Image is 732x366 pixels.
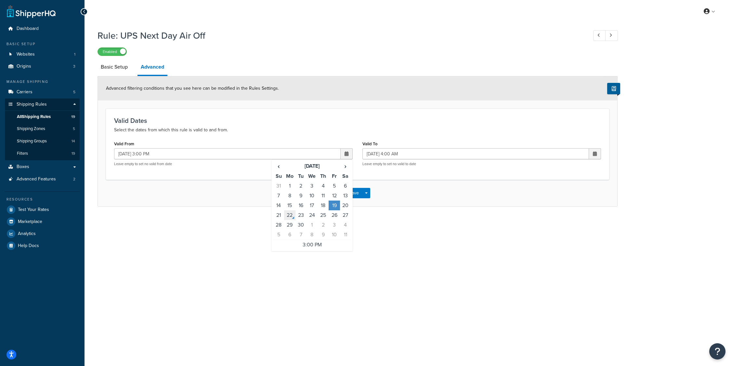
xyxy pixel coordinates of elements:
[307,171,318,181] th: We
[329,191,340,201] td: 12
[5,23,80,35] li: Dashboard
[18,219,42,225] span: Marketplace
[362,162,601,166] p: Leave empty to set no valid to date
[5,98,80,160] li: Shipping Rules
[5,148,80,160] li: Filters
[307,181,318,191] td: 3
[307,230,318,240] td: 8
[329,210,340,220] td: 26
[5,111,80,123] a: AllShipping Rules19
[5,135,80,147] a: Shipping Groups14
[709,343,725,359] button: Open Resource Center
[307,191,318,201] td: 10
[73,64,75,69] span: 3
[106,85,279,92] span: Advanced filtering conditions that you see here can be modified in the Rules Settings.
[71,114,75,120] span: 19
[5,41,80,47] div: Basic Setup
[284,220,295,230] td: 29
[273,240,351,250] td: 3:00 PM
[5,79,80,85] div: Manage Shipping
[284,181,295,191] td: 1
[5,48,80,60] a: Websites1
[5,216,80,228] a: Marketplace
[340,171,351,181] th: Sa
[273,181,284,191] td: 31
[5,48,80,60] li: Websites
[593,30,606,41] a: Previous Record
[284,161,340,171] th: [DATE]
[340,191,351,201] td: 13
[17,26,39,32] span: Dashboard
[98,29,581,42] h1: Rule: UPS Next Day Air Off
[307,220,318,230] td: 1
[273,230,284,240] td: 5
[318,181,329,191] td: 4
[340,210,351,220] td: 27
[340,220,351,230] td: 4
[340,162,351,171] span: ›
[73,126,75,132] span: 5
[307,210,318,220] td: 24
[273,210,284,220] td: 21
[17,102,47,107] span: Shipping Rules
[295,201,307,210] td: 16
[362,141,377,146] label: Valid To
[5,173,80,185] a: Advanced Features2
[5,123,80,135] li: Shipping Zones
[295,230,307,240] td: 7
[295,171,307,181] th: Tu
[5,148,80,160] a: Filters19
[5,123,80,135] a: Shipping Zones5
[605,30,618,41] a: Next Record
[318,210,329,220] td: 25
[17,64,31,69] span: Origins
[345,188,363,198] button: Save
[329,220,340,230] td: 3
[5,86,80,98] li: Carriers
[5,60,80,72] li: Origins
[318,191,329,201] td: 11
[273,171,284,181] th: Su
[607,83,620,94] button: Show Help Docs
[17,126,45,132] span: Shipping Zones
[5,173,80,185] li: Advanced Features
[329,181,340,191] td: 5
[5,204,80,216] a: Test Your Rates
[17,164,29,170] span: Boxes
[295,210,307,220] td: 23
[5,161,80,173] a: Boxes
[5,240,80,252] a: Help Docs
[5,98,80,111] a: Shipping Rules
[114,162,353,166] p: Leave empty to set no valid from date
[273,162,284,171] span: ‹
[5,228,80,240] a: Analytics
[18,231,36,237] span: Analytics
[17,176,56,182] span: Advanced Features
[18,207,49,213] span: Test Your Rates
[340,230,351,240] td: 11
[273,201,284,210] td: 14
[329,230,340,240] td: 10
[284,201,295,210] td: 15
[5,197,80,202] div: Resources
[329,171,340,181] th: Fr
[284,210,295,220] td: 22
[17,114,51,120] span: All Shipping Rules
[98,48,126,56] label: Enabled
[98,59,131,75] a: Basic Setup
[295,191,307,201] td: 9
[318,171,329,181] th: Th
[5,86,80,98] a: Carriers5
[5,135,80,147] li: Shipping Groups
[284,191,295,201] td: 8
[340,181,351,191] td: 6
[17,151,28,156] span: Filters
[73,176,75,182] span: 2
[5,60,80,72] a: Origins3
[17,89,33,95] span: Carriers
[73,89,75,95] span: 5
[284,230,295,240] td: 6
